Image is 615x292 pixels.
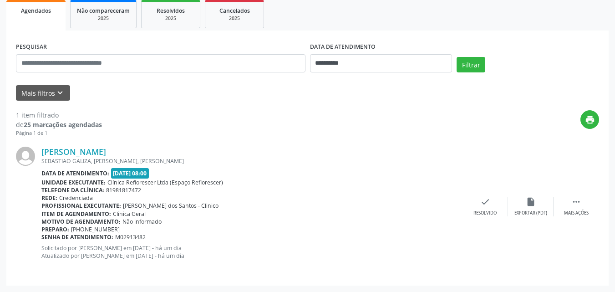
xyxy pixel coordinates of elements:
[219,7,250,15] span: Cancelados
[24,120,102,129] strong: 25 marcações agendadas
[77,7,130,15] span: Não compareceram
[148,15,193,22] div: 2025
[41,169,109,177] b: Data de atendimento:
[16,147,35,166] img: img
[107,179,223,186] span: Clínica Reflorescer Ltda (Espaço Reflorescer)
[571,197,581,207] i: 
[16,129,102,137] div: Página 1 de 1
[16,85,70,101] button: Mais filtroskeyboard_arrow_down
[21,7,51,15] span: Agendados
[41,225,69,233] b: Preparo:
[115,233,146,241] span: M02913482
[585,115,595,125] i: print
[41,194,57,202] b: Rede:
[457,57,485,72] button: Filtrar
[41,186,104,194] b: Telefone da clínica:
[473,210,497,216] div: Resolvido
[41,210,111,218] b: Item de agendamento:
[122,218,162,225] span: Não informado
[41,147,106,157] a: [PERSON_NAME]
[41,157,463,165] div: SEBASTIAO GALIZA, [PERSON_NAME], [PERSON_NAME]
[514,210,547,216] div: Exportar (PDF)
[41,179,106,186] b: Unidade executante:
[113,210,146,218] span: Clinica Geral
[157,7,185,15] span: Resolvidos
[111,168,149,179] span: [DATE] 08:00
[310,40,376,54] label: DATA DE ATENDIMENTO
[71,225,120,233] span: [PHONE_NUMBER]
[59,194,93,202] span: Credenciada
[123,202,219,210] span: [PERSON_NAME] dos Santos - Clinico
[41,218,121,225] b: Motivo de agendamento:
[480,197,490,207] i: check
[212,15,257,22] div: 2025
[41,202,121,210] b: Profissional executante:
[526,197,536,207] i: insert_drive_file
[16,110,102,120] div: 1 item filtrado
[41,233,113,241] b: Senha de atendimento:
[16,40,47,54] label: PESQUISAR
[41,244,463,260] p: Solicitado por [PERSON_NAME] em [DATE] - há um dia Atualizado por [PERSON_NAME] em [DATE] - há um...
[580,110,599,129] button: print
[106,186,141,194] span: 81981817472
[564,210,589,216] div: Mais ações
[16,120,102,129] div: de
[55,88,65,98] i: keyboard_arrow_down
[77,15,130,22] div: 2025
